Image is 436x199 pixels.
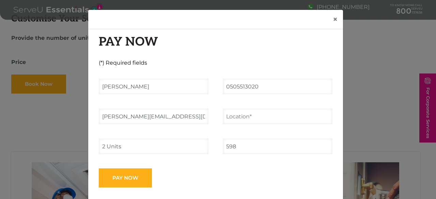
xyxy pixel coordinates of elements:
input: Email* [99,109,208,124]
h2: Pay Now [99,35,332,49]
input: Pay now [99,168,152,187]
input: Price* [223,138,332,154]
small: (*) Required fields [99,59,147,67]
button: Close [327,10,343,29]
input: Location* [223,109,332,124]
span: × [333,14,338,24]
input: Quote ref. no* [99,138,208,154]
input: Name* [99,79,208,94]
input: Phone* [223,79,332,94]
